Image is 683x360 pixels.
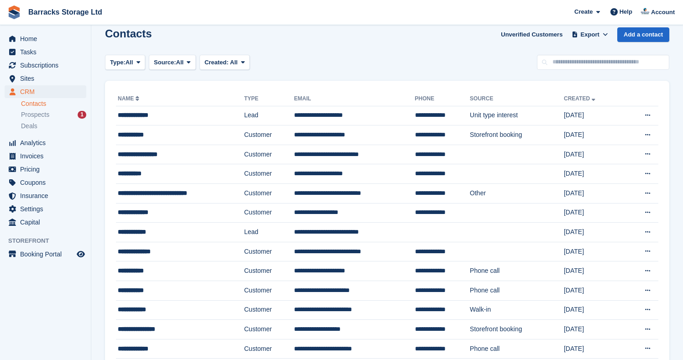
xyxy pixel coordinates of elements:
[581,30,599,39] span: Export
[244,320,294,339] td: Customer
[564,320,624,339] td: [DATE]
[564,125,624,145] td: [DATE]
[470,281,564,301] td: Phone call
[21,110,86,120] a: Prospects 1
[470,92,564,106] th: Source
[5,85,86,98] a: menu
[20,248,75,261] span: Booking Portal
[564,106,624,125] td: [DATE]
[574,7,593,16] span: Create
[110,58,126,67] span: Type:
[5,32,86,45] a: menu
[5,176,86,189] a: menu
[244,339,294,359] td: Customer
[470,125,564,145] td: Storefront booking
[25,5,106,20] a: Barracks Storage Ltd
[564,339,624,359] td: [DATE]
[470,320,564,339] td: Storefront booking
[564,164,624,184] td: [DATE]
[20,72,75,85] span: Sites
[105,27,152,40] h1: Contacts
[21,110,49,119] span: Prospects
[564,203,624,223] td: [DATE]
[21,121,86,131] a: Deals
[75,249,86,260] a: Preview store
[21,99,86,108] a: Contacts
[244,106,294,125] td: Lead
[149,55,196,70] button: Source: All
[244,125,294,145] td: Customer
[5,136,86,149] a: menu
[176,58,184,67] span: All
[564,95,597,102] a: Created
[154,58,176,67] span: Source:
[7,5,21,19] img: stora-icon-8386f47178a22dfd0bd8f6a31ec36ba5ce8667c1dd55bd0f319d3a0aa187defe.svg
[5,72,86,85] a: menu
[641,7,650,16] img: Jack Ward
[5,59,86,72] a: menu
[20,46,75,58] span: Tasks
[564,300,624,320] td: [DATE]
[244,184,294,203] td: Customer
[244,242,294,261] td: Customer
[570,27,610,42] button: Export
[620,7,632,16] span: Help
[651,8,675,17] span: Account
[20,216,75,229] span: Capital
[5,216,86,229] a: menu
[470,184,564,203] td: Other
[20,59,75,72] span: Subscriptions
[20,136,75,149] span: Analytics
[564,242,624,261] td: [DATE]
[20,163,75,176] span: Pricing
[564,281,624,301] td: [DATE]
[617,27,669,42] a: Add a contact
[244,281,294,301] td: Customer
[5,203,86,215] a: menu
[564,261,624,281] td: [DATE]
[244,164,294,184] td: Customer
[470,300,564,320] td: Walk-in
[5,150,86,162] a: menu
[415,92,470,106] th: Phone
[20,203,75,215] span: Settings
[20,176,75,189] span: Coupons
[5,46,86,58] a: menu
[118,95,141,102] a: Name
[20,150,75,162] span: Invoices
[244,203,294,223] td: Customer
[470,106,564,125] td: Unit type interest
[5,189,86,202] a: menu
[200,55,250,70] button: Created: All
[20,189,75,202] span: Insurance
[20,85,75,98] span: CRM
[8,236,91,245] span: Storefront
[497,27,566,42] a: Unverified Customers
[244,300,294,320] td: Customer
[244,92,294,106] th: Type
[244,145,294,164] td: Customer
[294,92,415,106] th: Email
[470,339,564,359] td: Phone call
[564,145,624,164] td: [DATE]
[105,55,145,70] button: Type: All
[20,32,75,45] span: Home
[244,261,294,281] td: Customer
[205,59,229,66] span: Created:
[5,248,86,261] a: menu
[21,122,37,130] span: Deals
[78,111,86,119] div: 1
[5,163,86,176] a: menu
[244,223,294,242] td: Lead
[230,59,238,66] span: All
[470,261,564,281] td: Phone call
[564,184,624,203] td: [DATE]
[126,58,133,67] span: All
[564,223,624,242] td: [DATE]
